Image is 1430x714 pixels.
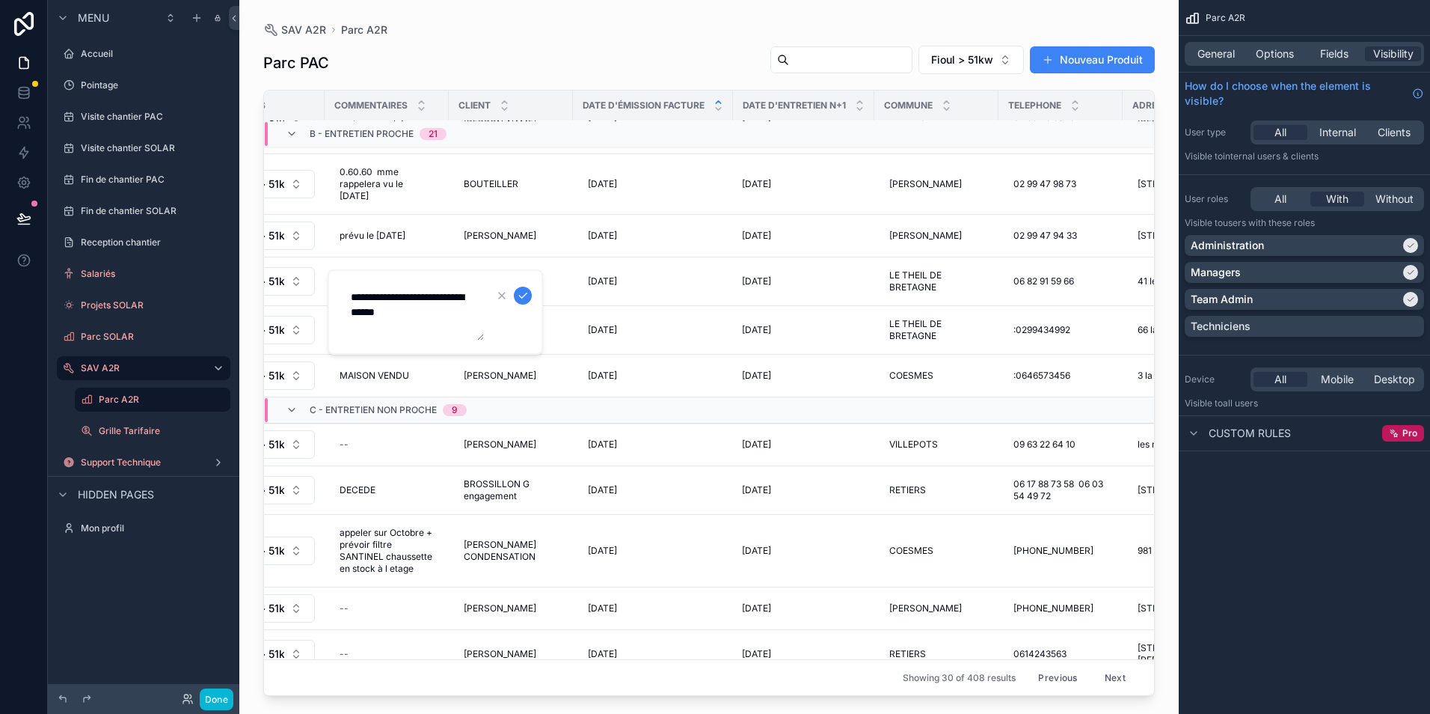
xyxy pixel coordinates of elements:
[1138,439,1184,451] span: les rivieres
[1274,125,1286,140] span: All
[588,324,617,336] span: [DATE]
[57,516,230,540] a: Mon profil
[1319,125,1356,140] span: Internal
[81,362,200,374] label: SAV A2R
[889,545,933,557] span: COESMES
[1209,426,1291,441] span: Custom rules
[1013,178,1076,190] span: 02 99 47 98 73
[1191,292,1253,307] p: Team Admin
[588,602,617,614] span: [DATE]
[75,388,230,412] a: Parc A2R
[464,230,536,242] span: [PERSON_NAME]
[1191,265,1241,280] p: Managers
[889,648,926,660] span: RETIERS
[464,478,558,502] span: BROSSILLON G engagement
[1138,230,1224,242] span: [STREET_ADDRESS]
[1185,217,1424,229] p: Visible to
[1138,602,1224,614] span: [STREET_ADDRESS]
[1138,275,1213,287] span: 41 le pigeon blanc
[219,537,315,565] button: Select Button
[889,439,938,451] span: VILLEPOTS
[81,237,227,248] label: Reception chantier
[1013,324,1070,336] span: :0299434992
[742,602,771,614] span: [DATE]
[219,316,315,344] button: Select Button
[464,178,518,190] span: BOUTEILLER
[884,100,933,112] span: Commune
[340,166,434,202] span: 0.60.60 mme rappelera vu le [DATE]
[1185,373,1245,385] label: Device
[81,111,227,123] label: Visite chantier PAC
[1138,545,1218,557] span: 981 la charpenterie
[742,275,771,287] span: [DATE]
[1320,46,1348,61] span: Fields
[588,370,617,382] span: [DATE]
[464,370,536,382] span: [PERSON_NAME]
[742,648,771,660] span: [DATE]
[1094,666,1136,689] button: Next
[1013,439,1075,451] span: 09 63 22 64 10
[1191,238,1264,253] p: Administration
[1197,46,1235,61] span: General
[742,545,771,557] span: [DATE]
[1375,192,1414,207] span: Without
[81,174,227,186] label: Fin de chantier PAC
[742,178,771,190] span: [DATE]
[464,539,558,563] span: [PERSON_NAME] CONDENSATION
[340,439,349,451] div: --
[588,545,617,557] span: [DATE]
[341,22,387,37] a: Parc A2R
[1138,484,1224,496] span: [STREET_ADDRESS]
[903,672,1016,684] span: Showing 30 of 408 results
[219,594,315,623] button: Select Button
[742,324,771,336] span: [DATE]
[1191,319,1251,334] p: Techniciens
[889,318,983,342] span: LE THEIL DE BRETAGNE
[458,100,491,112] span: Client
[310,128,414,140] span: b - entretien proche
[219,361,315,390] button: Select Button
[340,527,434,575] span: appeler sur Octobre + prévoir filtre SANTINEL chaussette en stock à l etage
[219,430,315,459] button: Select Button
[57,262,230,286] a: Salariés
[742,439,771,451] span: [DATE]
[81,205,227,217] label: Fin de chantier SOLAR
[588,648,617,660] span: [DATE]
[1013,230,1077,242] span: 02 99 47 94 33
[1206,12,1245,24] span: Parc A2R
[588,178,617,190] span: [DATE]
[57,325,230,349] a: Parc SOLAR
[889,484,926,496] span: RETIERS
[464,602,536,614] span: [PERSON_NAME]
[219,476,315,504] button: Select Button
[57,136,230,160] a: Visite chantier SOLAR
[99,394,221,406] label: Parc A2R
[1138,178,1224,190] span: [STREET_ADDRESS]
[57,168,230,192] a: Fin de chantier PAC
[57,105,230,129] a: Visite chantier PAC
[81,299,227,311] label: Projets SOLAR
[340,602,349,614] div: --
[1013,275,1074,287] span: 06 82 91 59 66
[889,602,962,614] span: [PERSON_NAME]
[931,52,993,67] span: Fioul > 51kw
[1030,46,1155,73] button: Nouveau Produit
[1013,602,1093,614] span: [PHONE_NUMBER]
[588,275,617,287] span: [DATE]
[1138,324,1203,336] span: 66 la piverdiere
[889,230,962,242] span: [PERSON_NAME]
[340,648,349,660] div: --
[81,79,227,91] label: Pointage
[1326,192,1348,207] span: With
[889,370,933,382] span: COESMES
[1028,666,1087,689] button: Previous
[889,178,962,190] span: [PERSON_NAME]
[81,522,227,534] label: Mon profil
[57,356,230,380] a: SAV A2R
[340,484,375,496] span: DECEDE
[1013,648,1067,660] span: 0614243563
[1321,372,1354,387] span: Mobile
[429,128,438,140] div: 21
